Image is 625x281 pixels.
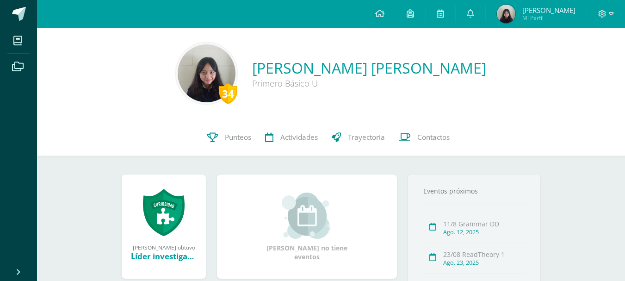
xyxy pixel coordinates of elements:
[178,44,235,102] img: 868944c2c9e352cd9449b982742fd031.png
[219,83,237,104] div: 34
[261,193,353,261] div: [PERSON_NAME] no tiene eventos
[252,78,486,89] div: Primero Básico U
[522,6,575,15] span: [PERSON_NAME]
[258,119,325,156] a: Actividades
[325,119,392,156] a: Trayectoria
[131,251,197,262] div: Líder investigador
[282,193,332,239] img: event_small.png
[522,14,575,22] span: Mi Perfil
[443,219,526,228] div: 11/8 Grammar DD
[420,187,529,195] div: Eventos próximos
[200,119,258,156] a: Punteos
[443,259,526,267] div: Ago. 23, 2025
[417,132,450,142] span: Contactos
[392,119,457,156] a: Contactos
[443,228,526,236] div: Ago. 12, 2025
[280,132,318,142] span: Actividades
[225,132,251,142] span: Punteos
[497,5,515,23] img: b98dcfdf1e9a445b6df2d552ad5736ea.png
[131,244,197,251] div: [PERSON_NAME] obtuvo
[443,250,526,259] div: 23/08 ReadTheory 1
[348,132,385,142] span: Trayectoria
[252,58,486,78] a: [PERSON_NAME] [PERSON_NAME]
